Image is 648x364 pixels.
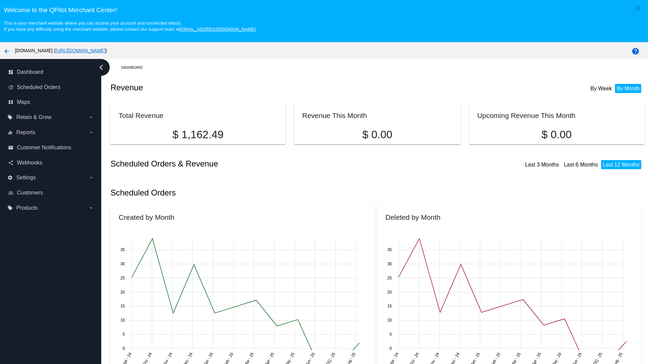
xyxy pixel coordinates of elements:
text: 25 [120,276,125,280]
a: [EMAIL_ADDRESS][DOMAIN_NAME] [180,27,256,32]
mat-icon: help [631,47,640,55]
h2: Revenue [110,83,377,92]
h2: Revenue This Month [302,112,367,119]
span: Dashboard [17,69,43,75]
h2: Scheduled Orders [110,188,377,198]
p: $ 1,162.49 [118,128,277,141]
span: Webhooks [17,160,42,166]
text: 5 [389,332,392,337]
span: Customer Notifications [17,145,71,151]
text: 10 [387,318,392,323]
a: [URL][DOMAIN_NAME] [55,48,105,53]
span: Customers [17,190,43,196]
text: 0 [389,346,392,351]
text: 15 [387,304,392,308]
i: people_outline [8,190,13,195]
a: update Scheduled Orders [8,82,94,93]
text: 25 [387,276,392,280]
mat-icon: arrow_back [3,47,11,55]
a: map Maps [8,97,94,108]
text: 20 [387,290,392,295]
i: update [8,85,13,90]
text: 35 [120,247,125,252]
a: Last 3 Months [525,162,559,168]
text: 30 [387,262,392,266]
li: By Week [589,84,614,93]
i: equalizer [7,130,13,135]
a: Last 6 Months [564,162,598,168]
small: This is your merchant website where you can access your account and connected site(s). If you hav... [4,21,255,32]
li: By Month [615,84,641,93]
p: $ 0.00 [477,128,636,141]
i: share [8,160,13,165]
h2: Created by Month [118,213,174,221]
i: arrow_drop_down [88,205,94,211]
i: chevron_left [96,62,107,73]
a: Last 12 Months [603,162,640,168]
h3: Welcome to the QPilot Merchant Center! [4,6,644,14]
a: share Webhooks [8,157,94,168]
a: Dashboard [121,62,148,73]
i: dashboard [8,69,13,75]
h2: Total Revenue [118,112,163,119]
span: Maps [17,99,30,105]
h2: Deleted by Month [385,213,440,221]
text: 0 [123,346,125,351]
i: local_offer [7,115,13,120]
text: 5 [123,332,125,337]
mat-icon: close [634,4,642,12]
a: dashboard Dashboard [8,67,94,78]
h2: Scheduled Orders & Revenue [110,159,377,169]
span: Scheduled Orders [17,84,60,90]
text: 10 [120,318,125,323]
text: 30 [120,262,125,266]
p: $ 0.00 [302,128,453,141]
text: 35 [387,247,392,252]
a: email Customer Notifications [8,142,94,153]
span: Retain & Grow [16,114,51,120]
text: 20 [120,290,125,295]
i: arrow_drop_down [88,175,94,180]
span: Reports [16,129,35,135]
i: map [8,99,13,105]
h2: Upcoming Revenue This Month [477,112,575,119]
i: arrow_drop_down [88,130,94,135]
span: Settings [16,175,36,181]
span: Products [16,205,37,211]
i: arrow_drop_down [88,115,94,120]
i: local_offer [7,205,13,211]
a: people_outline Customers [8,187,94,198]
i: settings [7,175,13,180]
span: [DOMAIN_NAME] ( ) [15,48,107,53]
text: 15 [120,304,125,308]
i: email [8,145,13,150]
